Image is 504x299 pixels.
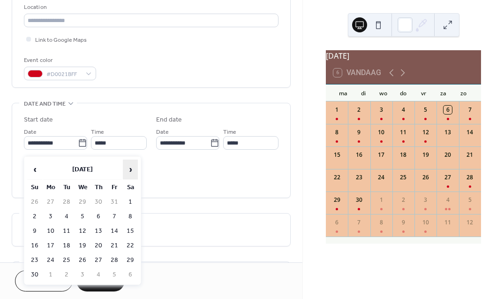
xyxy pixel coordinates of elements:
div: 9 [399,218,407,227]
div: di [354,84,374,101]
td: 25 [59,253,74,267]
div: 15 [333,151,341,159]
td: 22 [123,239,138,253]
div: 4 [399,106,407,114]
div: 6 [333,218,341,227]
div: End date [156,115,182,125]
th: Mo [43,181,58,194]
td: 1 [43,268,58,282]
td: 9 [27,224,42,238]
span: Time [223,127,236,137]
div: 10 [421,218,430,227]
div: 1 [377,196,385,204]
div: 29 [333,196,341,204]
td: 29 [123,253,138,267]
td: 6 [91,210,106,223]
div: 9 [355,128,363,137]
div: 13 [444,128,452,137]
td: 3 [43,210,58,223]
div: 12 [466,218,474,227]
th: Th [91,181,106,194]
div: [DATE] [326,50,481,61]
div: 17 [377,151,385,159]
div: 5 [466,196,474,204]
div: Event color [24,55,94,65]
th: Sa [123,181,138,194]
div: 18 [399,151,407,159]
th: Fr [107,181,122,194]
div: 6 [444,106,452,114]
span: ‹ [28,160,42,179]
div: 23 [355,173,363,182]
td: 18 [59,239,74,253]
div: 2 [399,196,407,204]
div: 26 [421,173,430,182]
th: [DATE] [43,160,122,180]
div: 28 [466,173,474,182]
div: 7 [466,106,474,114]
td: 15 [123,224,138,238]
td: 4 [59,210,74,223]
div: 22 [333,173,341,182]
div: 11 [399,128,407,137]
div: 11 [444,218,452,227]
td: 2 [59,268,74,282]
th: Su [27,181,42,194]
td: 26 [75,253,90,267]
span: Date [24,127,37,137]
div: ma [333,84,354,101]
th: We [75,181,90,194]
td: 13 [91,224,106,238]
div: zo [453,84,474,101]
div: 20 [444,151,452,159]
td: 20 [91,239,106,253]
td: 7 [107,210,122,223]
div: 3 [377,106,385,114]
td: 19 [75,239,90,253]
span: Link to Google Maps [35,35,87,45]
td: 29 [75,195,90,209]
td: 4 [91,268,106,282]
td: 5 [75,210,90,223]
div: 14 [466,128,474,137]
span: Date [156,127,169,137]
td: 5 [107,268,122,282]
div: 1 [333,106,341,114]
div: 8 [333,128,341,137]
td: 6 [123,268,138,282]
td: 10 [43,224,58,238]
div: 4 [444,196,452,204]
td: 1 [123,195,138,209]
span: Date and time [24,99,66,109]
div: 27 [444,173,452,182]
div: 3 [421,196,430,204]
td: 24 [43,253,58,267]
div: 10 [377,128,385,137]
div: za [434,84,454,101]
td: 12 [75,224,90,238]
div: 16 [355,151,363,159]
td: 27 [43,195,58,209]
div: 21 [466,151,474,159]
td: 31 [107,195,122,209]
div: 12 [421,128,430,137]
td: 17 [43,239,58,253]
td: 16 [27,239,42,253]
td: 30 [27,268,42,282]
td: 28 [59,195,74,209]
td: 2 [27,210,42,223]
div: 2 [355,106,363,114]
div: 8 [377,218,385,227]
div: Start date [24,115,53,125]
div: 7 [355,218,363,227]
span: Time [91,127,104,137]
span: Cancel [31,277,56,287]
td: 30 [91,195,106,209]
div: vr [414,84,434,101]
button: Cancel [15,270,73,291]
div: wo [373,84,393,101]
td: 11 [59,224,74,238]
td: 23 [27,253,42,267]
td: 8 [123,210,138,223]
td: 14 [107,224,122,238]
